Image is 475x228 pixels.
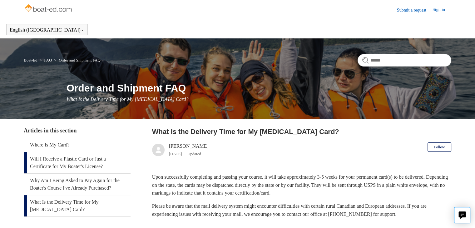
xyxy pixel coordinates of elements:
span: Articles in this section [24,127,77,134]
a: Boat-Ed [24,58,37,62]
img: Boat-Ed Help Center home page [24,2,73,15]
li: FAQ [38,58,53,62]
a: Will I Receive a Plastic Card or Just a Certificate for My Boater's License? [24,152,131,173]
button: Live chat [454,207,470,223]
a: Where Is My Card? [24,138,131,152]
p: Upon successfully completing and passing your course, it will take approximately 3-5 weeks for yo... [152,173,451,197]
h2: What Is the Delivery Time for My Boating Card? [152,126,451,137]
a: What Is the Delivery Time for My [MEDICAL_DATA] Card? [24,195,131,216]
input: Search [358,54,451,67]
a: Why Am I Being Asked to Pay Again for the Boater's Course I've Already Purchased? [24,174,131,195]
h1: Order and Shipment FAQ [67,81,451,96]
li: Updated [187,151,201,156]
button: Follow Article [428,142,451,152]
button: English ([GEOGRAPHIC_DATA]) [10,27,84,33]
a: Sign in [433,6,451,14]
div: [PERSON_NAME] [169,142,209,157]
li: Boat-Ed [24,58,38,62]
span: What Is the Delivery Time for My [MEDICAL_DATA] Card? [67,97,188,102]
li: Order and Shipment FAQ [53,58,101,62]
a: Submit a request [397,7,433,13]
a: Order and Shipment FAQ [59,58,101,62]
p: Please be aware that the mail delivery system might encounter difficulties with certain rural Can... [152,202,451,218]
time: 05/09/2024, 13:28 [169,151,182,156]
a: FAQ [44,58,52,62]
